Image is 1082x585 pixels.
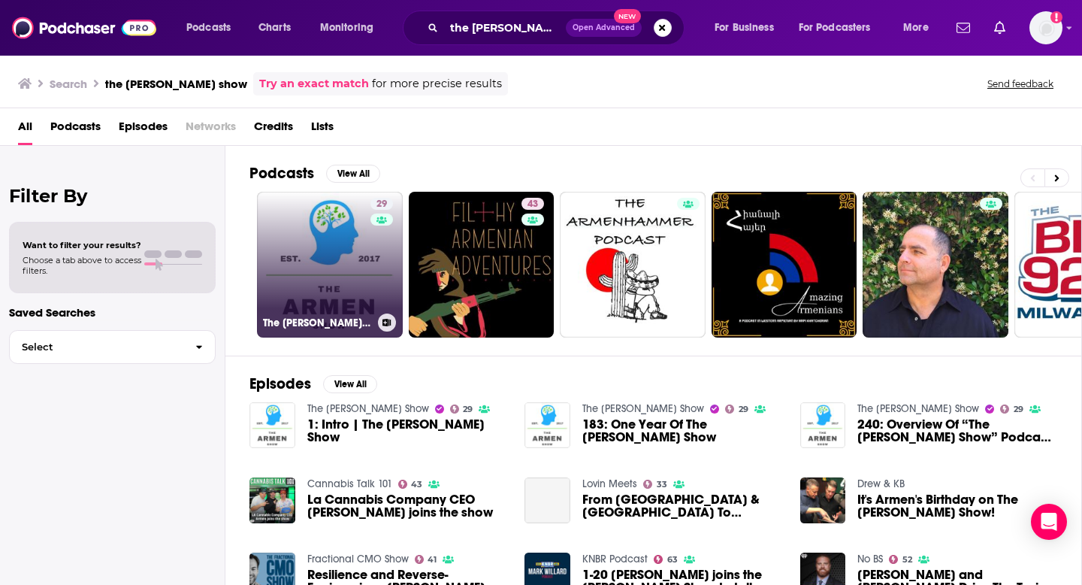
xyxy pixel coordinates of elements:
a: Cannabis Talk 101 [307,477,392,490]
a: 33 [643,480,667,489]
span: Monitoring [320,17,373,38]
button: View All [323,375,377,393]
span: 33 [657,481,667,488]
button: Select [9,330,216,364]
span: La Cannabis Company CEO [PERSON_NAME] joins the show [307,493,507,519]
span: From [GEOGRAPHIC_DATA] & [GEOGRAPHIC_DATA] To [GEOGRAPHIC_DATA]: [PERSON_NAME] Greyg Joins The Lo... [582,493,782,519]
span: Podcasts [186,17,231,38]
button: Send feedback [983,77,1058,90]
span: Select [10,342,183,352]
a: From Armenia & Russia To Bollywood: Armen Greyg Joins The Lovin Dubai Show! [524,477,570,523]
span: 1: Intro | The [PERSON_NAME] Show [307,418,507,444]
a: 63 [654,555,678,564]
a: From Armenia & Russia To Bollywood: Armen Greyg Joins The Lovin Dubai Show! [582,493,782,519]
span: Choose a tab above to access filters. [23,255,141,276]
input: Search podcasts, credits, & more... [444,16,566,40]
span: Logged in as megcassidy [1029,11,1062,44]
img: 183: One Year Of The Armen Show [524,402,570,448]
a: No BS [857,553,883,565]
button: Open AdvancedNew [566,19,642,37]
a: 29 [725,405,748,414]
span: 29 [739,406,748,413]
a: Show notifications dropdown [988,15,1011,41]
h3: Search [50,77,87,91]
a: Podcasts [50,114,101,145]
span: 29 [1014,406,1023,413]
a: PodcastsView All [249,164,380,183]
a: Fractional CMO Show [307,553,409,565]
span: Want to filter your results? [23,240,141,250]
button: View All [326,165,380,183]
span: for more precise results [372,75,502,92]
a: EpisodesView All [249,374,377,393]
a: 29The [PERSON_NAME] Show [257,192,403,338]
a: 240: Overview Of “The Armen Show” Podcast In 2019 [857,418,1057,444]
img: User Profile [1029,11,1062,44]
h3: the [PERSON_NAME] show [105,77,247,91]
a: La Cannabis Company CEO Armen joins the show [307,493,507,519]
div: Search podcasts, credits, & more... [417,11,699,45]
span: 43 [527,197,538,212]
img: La Cannabis Company CEO Armen joins the show [249,477,295,523]
h3: The [PERSON_NAME] Show [263,317,372,329]
a: 52 [889,555,912,564]
span: Networks [186,114,236,145]
span: 41 [428,556,437,563]
button: open menu [789,16,893,40]
span: 29 [463,406,473,413]
span: 52 [902,556,912,563]
span: 29 [376,197,387,212]
span: For Business [715,17,774,38]
p: Saved Searches [9,305,216,320]
button: open menu [310,16,393,40]
button: open menu [176,16,250,40]
a: Episodes [119,114,168,145]
span: For Podcasters [799,17,871,38]
button: open menu [893,16,948,40]
a: 29 [370,198,393,210]
a: Charts [249,16,300,40]
a: 43 [409,192,555,338]
img: 1: Intro | The Armen Show [249,402,295,448]
a: Lovin Meets [582,477,637,490]
a: 41 [415,555,437,564]
a: Show notifications dropdown [951,15,976,41]
a: Lists [311,114,334,145]
img: Podchaser - Follow, Share and Rate Podcasts [12,14,156,42]
a: Credits [254,114,293,145]
a: All [18,114,32,145]
a: 43 [521,198,544,210]
h2: Filter By [9,185,216,207]
span: 43 [411,481,422,488]
a: 1: Intro | The Armen Show [307,418,507,444]
div: Open Intercom Messenger [1031,504,1067,540]
button: open menu [704,16,793,40]
a: 29 [450,405,473,414]
span: 63 [667,556,678,563]
a: 29 [1000,405,1023,414]
a: It's Armen's Birthday on The Drew Olson Show! [857,493,1057,519]
span: Open Advanced [573,24,635,32]
a: The Armen Show [857,402,979,415]
span: More [903,17,929,38]
a: Try an exact match [259,75,369,92]
a: KNBR Podcast [582,553,648,565]
h2: Podcasts [249,164,314,183]
span: 183: One Year Of The [PERSON_NAME] Show [582,418,782,444]
button: Show profile menu [1029,11,1062,44]
img: 240: Overview Of “The Armen Show” Podcast In 2019 [800,402,846,448]
a: 43 [398,480,423,489]
span: New [614,9,641,23]
a: Drew & KB [857,477,905,490]
h2: Episodes [249,374,311,393]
